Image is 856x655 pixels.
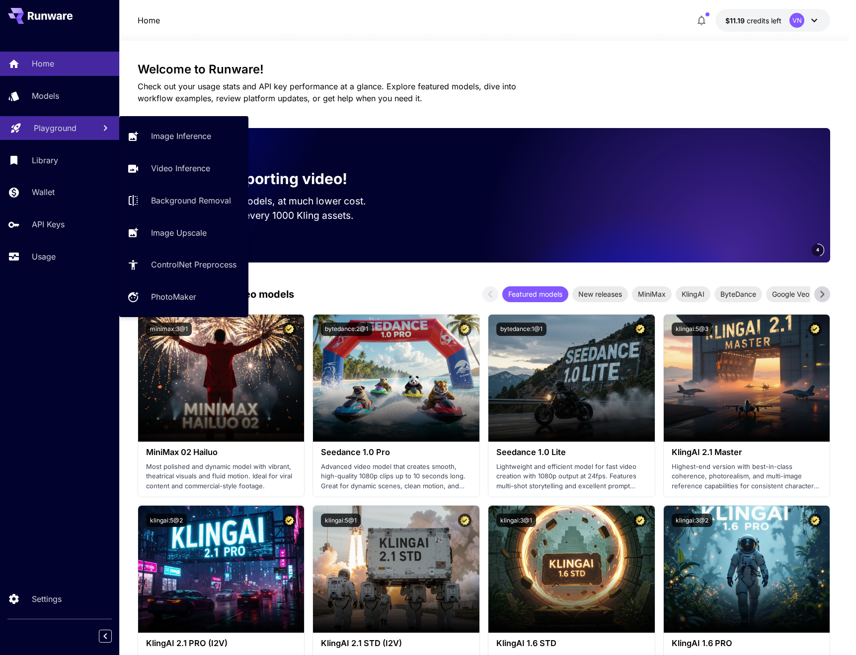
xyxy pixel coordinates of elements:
[808,323,822,336] button: Certified Model – Vetted for best performance and includes a commercial license.
[321,448,471,457] h3: Seedance 1.0 Pro
[672,323,712,336] button: klingai:5@3
[154,208,385,223] p: Save up to $500 for every 1000 Kling assets.
[789,13,804,28] div: VN
[32,218,65,230] p: API Keys
[151,195,231,206] p: Background Removal
[151,291,196,303] p: PhotoMaker
[151,162,210,174] p: Video Inference
[119,189,248,213] a: Background Removal
[119,156,248,181] a: Video Inference
[496,462,647,491] p: Lightweight and efficient model for fast video creation with 1080p output at 24fps. Features mult...
[32,186,55,198] p: Wallet
[119,124,248,148] a: Image Inference
[714,289,762,299] span: ByteDance
[146,462,297,491] p: Most polished and dynamic model with vibrant, theatrical visuals and fluid motion. Ideal for vira...
[572,289,628,299] span: New releases
[99,630,112,643] button: Collapse sidebar
[138,14,160,26] nav: breadcrumb
[32,154,58,166] p: Library
[321,514,361,527] button: klingai:5@1
[672,514,712,527] button: klingai:3@2
[119,253,248,277] a: ControlNet Preprocess
[146,448,297,457] h3: MiniMax 02 Hailuo
[138,14,160,26] p: Home
[664,315,830,442] img: alt
[816,246,819,254] span: 4
[502,289,568,299] span: Featured models
[138,81,516,103] span: Check out your usage stats and API key performance at a glance. Explore featured models, dive int...
[747,16,781,25] span: credits left
[154,194,385,208] p: Run the best video models, at much lower cost.
[715,9,830,32] button: $11.18828
[632,289,672,299] span: MiniMax
[496,448,647,457] h3: Seedance 1.0 Lite
[32,90,59,102] p: Models
[496,514,536,527] button: klingai:3@1
[676,289,710,299] span: KlingAI
[725,16,747,25] span: $11.19
[138,63,831,76] h3: Welcome to Runware!
[138,506,305,633] img: alt
[34,122,77,134] p: Playground
[313,506,479,633] img: alt
[321,639,471,648] h3: KlingAI 2.1 STD (I2V)
[146,323,192,336] button: minimax:3@1
[106,627,119,645] div: Collapse sidebar
[672,448,822,457] h3: KlingAI 2.1 Master
[151,227,207,239] p: Image Upscale
[664,506,830,633] img: alt
[32,251,56,262] p: Usage
[488,315,655,442] img: alt
[146,639,297,648] h3: KlingAI 2.1 PRO (I2V)
[808,514,822,527] button: Certified Model – Vetted for best performance and includes a commercial license.
[496,323,546,336] button: bytedance:1@1
[633,514,647,527] button: Certified Model – Vetted for best performance and includes a commercial license.
[672,639,822,648] h3: KlingAI 1.6 PRO
[496,639,647,648] h3: KlingAI 1.6 STD
[32,58,54,69] p: Home
[321,323,372,336] button: bytedance:2@1
[458,514,471,527] button: Certified Model – Vetted for best performance and includes a commercial license.
[633,323,647,336] button: Certified Model – Vetted for best performance and includes a commercial license.
[151,130,211,142] p: Image Inference
[32,593,62,605] p: Settings
[488,506,655,633] img: alt
[181,168,347,190] p: Now supporting video!
[283,323,296,336] button: Certified Model – Vetted for best performance and includes a commercial license.
[146,514,187,527] button: klingai:5@2
[119,285,248,309] a: PhotoMaker
[725,15,781,26] div: $11.18828
[672,462,822,491] p: Highest-end version with best-in-class coherence, photorealism, and multi-image reference capabil...
[119,220,248,245] a: Image Upscale
[458,323,471,336] button: Certified Model – Vetted for best performance and includes a commercial license.
[766,289,815,299] span: Google Veo
[138,315,305,442] img: alt
[321,462,471,491] p: Advanced video model that creates smooth, high-quality 1080p clips up to 10 seconds long. Great f...
[283,514,296,527] button: Certified Model – Vetted for best performance and includes a commercial license.
[151,259,236,270] p: ControlNet Preprocess
[313,315,479,442] img: alt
